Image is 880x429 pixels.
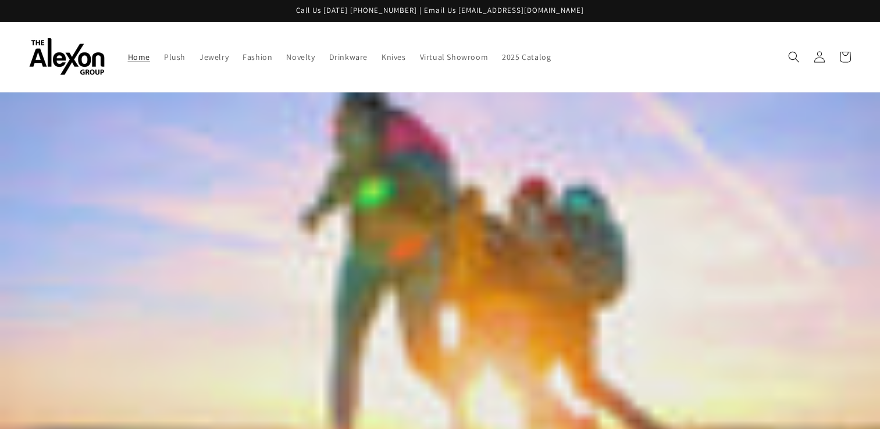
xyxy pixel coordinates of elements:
[199,52,229,62] span: Jewelry
[322,45,375,69] a: Drinkware
[781,44,807,70] summary: Search
[375,45,413,69] a: Knives
[502,52,551,62] span: 2025 Catalog
[329,52,368,62] span: Drinkware
[128,52,150,62] span: Home
[286,52,315,62] span: Novelty
[279,45,322,69] a: Novelty
[236,45,279,69] a: Fashion
[413,45,496,69] a: Virtual Showroom
[193,45,236,69] a: Jewelry
[420,52,489,62] span: Virtual Showroom
[164,52,186,62] span: Plush
[495,45,558,69] a: 2025 Catalog
[243,52,272,62] span: Fashion
[29,38,105,76] img: The Alexon Group
[382,52,406,62] span: Knives
[121,45,157,69] a: Home
[157,45,193,69] a: Plush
